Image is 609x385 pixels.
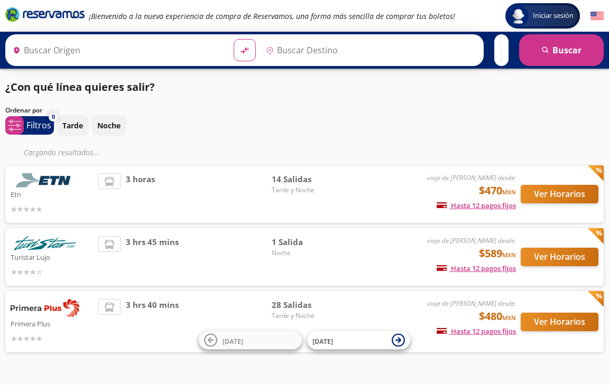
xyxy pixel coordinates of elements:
img: Primera Plus [11,299,79,317]
button: [DATE] [307,331,410,350]
small: MXN [502,314,516,322]
span: 0 [52,112,55,121]
p: Filtros [26,119,51,132]
span: Hasta 12 pagos fijos [437,201,516,210]
i: Brand Logo [5,6,85,22]
span: Noche [272,248,346,258]
span: Hasta 12 pagos fijos [437,264,516,273]
button: Ver Horarios [521,248,598,266]
p: Noche [97,120,121,131]
p: Turistar Lujo [11,250,93,263]
button: 0Filtros [5,116,54,135]
p: ¿Con qué línea quieres salir? [5,79,155,95]
span: Iniciar sesión [529,11,578,21]
button: Noche [91,115,126,136]
p: Ordenar por [5,106,42,115]
em: viaje de [PERSON_NAME] desde: [427,173,516,182]
span: 1 Salida [272,236,346,248]
button: Ver Horarios [521,313,598,331]
span: [DATE] [312,336,333,345]
img: Etn [11,173,79,187]
span: Hasta 12 pagos fijos [437,326,516,336]
button: English [590,10,604,23]
span: 28 Salidas [272,299,346,311]
p: Etn [11,187,93,200]
p: Tarde [62,120,83,131]
span: $589 [479,246,516,261]
small: MXN [502,188,516,196]
span: [DATE] [223,336,243,345]
span: 14 Salidas [272,173,346,185]
p: Primera Plus [11,317,93,330]
input: Buscar Destino [262,37,478,63]
em: viaje de [PERSON_NAME] desde: [427,299,516,308]
button: [DATE] [199,331,302,350]
span: 3 horas [126,173,155,215]
span: $470 [479,183,516,199]
span: 3 hrs 45 mins [126,236,179,278]
span: 3 hrs 40 mins [126,299,179,344]
span: Tarde y Noche [272,185,346,195]
small: MXN [502,251,516,259]
span: Tarde y Noche [272,311,346,321]
a: Brand Logo [5,6,85,25]
button: Tarde [57,115,89,136]
input: Buscar Origen [8,37,225,63]
img: Turistar Lujo [11,236,79,250]
em: Cargando resultados ... [24,147,99,157]
span: $480 [479,308,516,324]
button: Ver Horarios [521,185,598,203]
button: Buscar [519,34,604,66]
em: viaje de [PERSON_NAME] desde: [427,236,516,245]
em: ¡Bienvenido a la nueva experiencia de compra de Reservamos, una forma más sencilla de comprar tus... [89,11,455,21]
